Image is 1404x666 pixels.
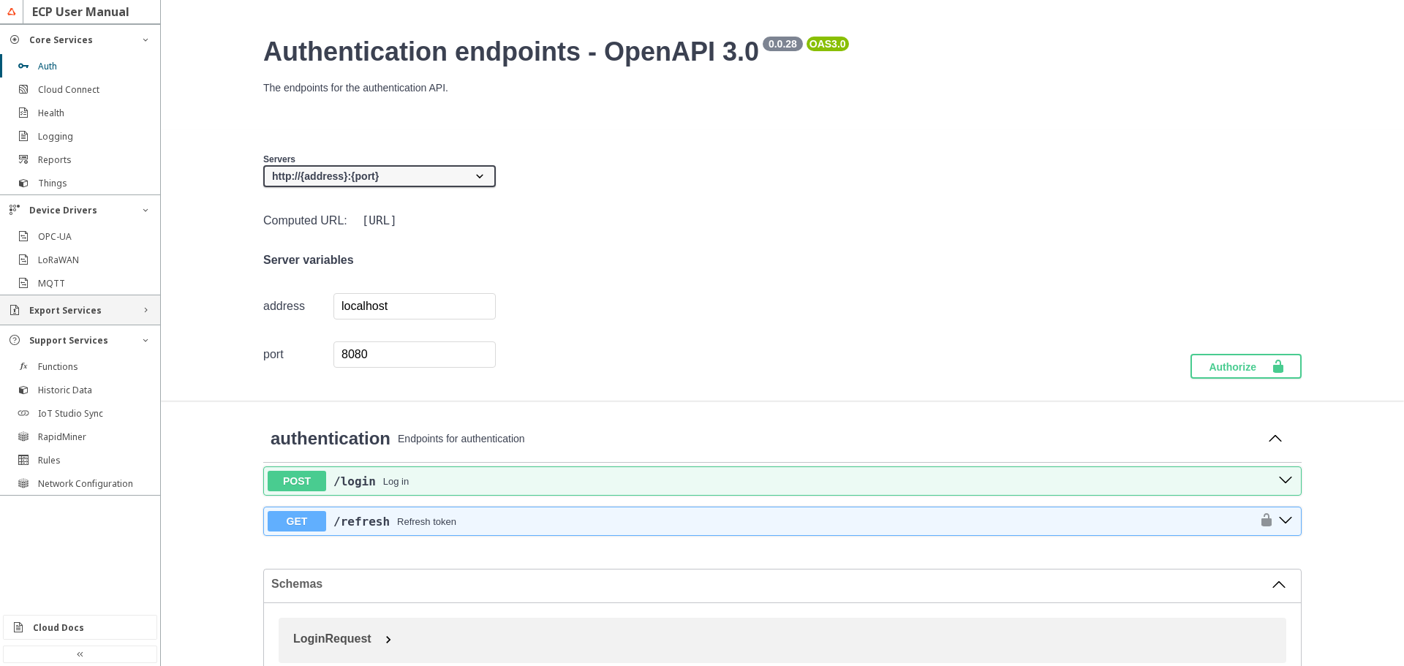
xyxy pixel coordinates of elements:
[1190,354,1302,379] button: Authorize
[263,211,496,230] div: Computed URL:
[1274,512,1297,531] button: get ​/refresh
[398,433,1256,444] p: Endpoints for authentication
[268,471,326,491] span: POST
[268,511,1252,531] button: GET/refreshRefresh token
[271,428,390,448] span: authentication
[1252,512,1274,530] button: authorization button unlocked
[333,474,376,488] a: /login
[333,515,390,529] a: /refresh
[263,341,333,368] td: port
[1264,428,1287,450] button: Collapse operation
[271,577,1286,591] button: Schemas
[263,154,295,164] span: Servers
[1209,359,1271,374] span: Authorize
[766,38,800,50] pre: 0.0.28
[271,578,1272,591] span: Schemas
[271,428,390,449] a: authentication
[268,471,1274,491] button: POST/loginLog in
[1274,472,1297,491] button: post ​/login
[293,632,371,645] span: LoginRequest
[359,211,400,230] code: [URL]
[286,625,1294,653] button: LoginRequest
[263,292,333,320] td: address
[263,37,1302,67] h2: Authentication endpoints - OpenAPI 3.0
[383,476,409,487] div: Log in
[263,82,1302,94] p: The endpoints for the authentication API.
[397,516,456,527] div: Refresh token
[268,511,326,531] span: GET
[809,38,846,50] pre: OAS 3.0
[263,254,496,267] h4: Server variables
